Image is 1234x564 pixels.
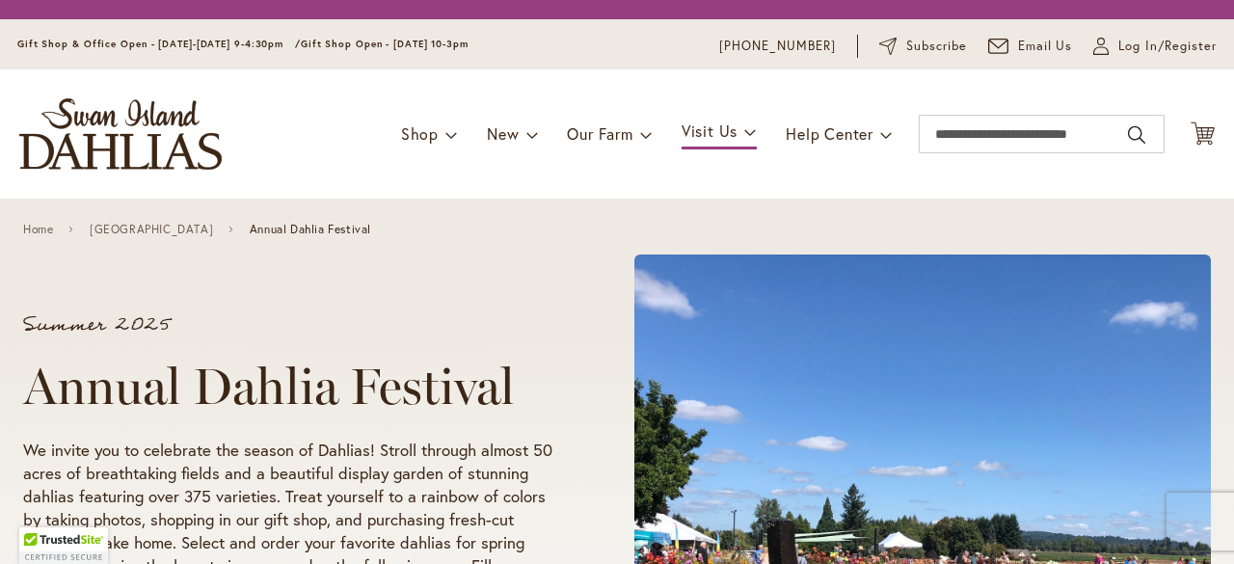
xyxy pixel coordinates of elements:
[786,123,873,144] span: Help Center
[23,358,561,416] h1: Annual Dahlia Festival
[1118,37,1217,56] span: Log In/Register
[17,38,301,50] span: Gift Shop & Office Open - [DATE]-[DATE] 9-4:30pm /
[23,315,561,335] p: Summer 2025
[250,223,371,236] span: Annual Dahlia Festival
[23,223,53,236] a: Home
[1128,120,1145,150] button: Search
[906,37,967,56] span: Subscribe
[879,37,967,56] a: Subscribe
[19,98,222,170] a: store logo
[301,38,469,50] span: Gift Shop Open - [DATE] 10-3pm
[90,223,213,236] a: [GEOGRAPHIC_DATA]
[988,37,1073,56] a: Email Us
[719,37,836,56] a: [PHONE_NUMBER]
[401,123,439,144] span: Shop
[1018,37,1073,56] span: Email Us
[487,123,519,144] span: New
[567,123,632,144] span: Our Farm
[19,527,108,564] div: TrustedSite Certified
[1093,37,1217,56] a: Log In/Register
[682,121,738,141] span: Visit Us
